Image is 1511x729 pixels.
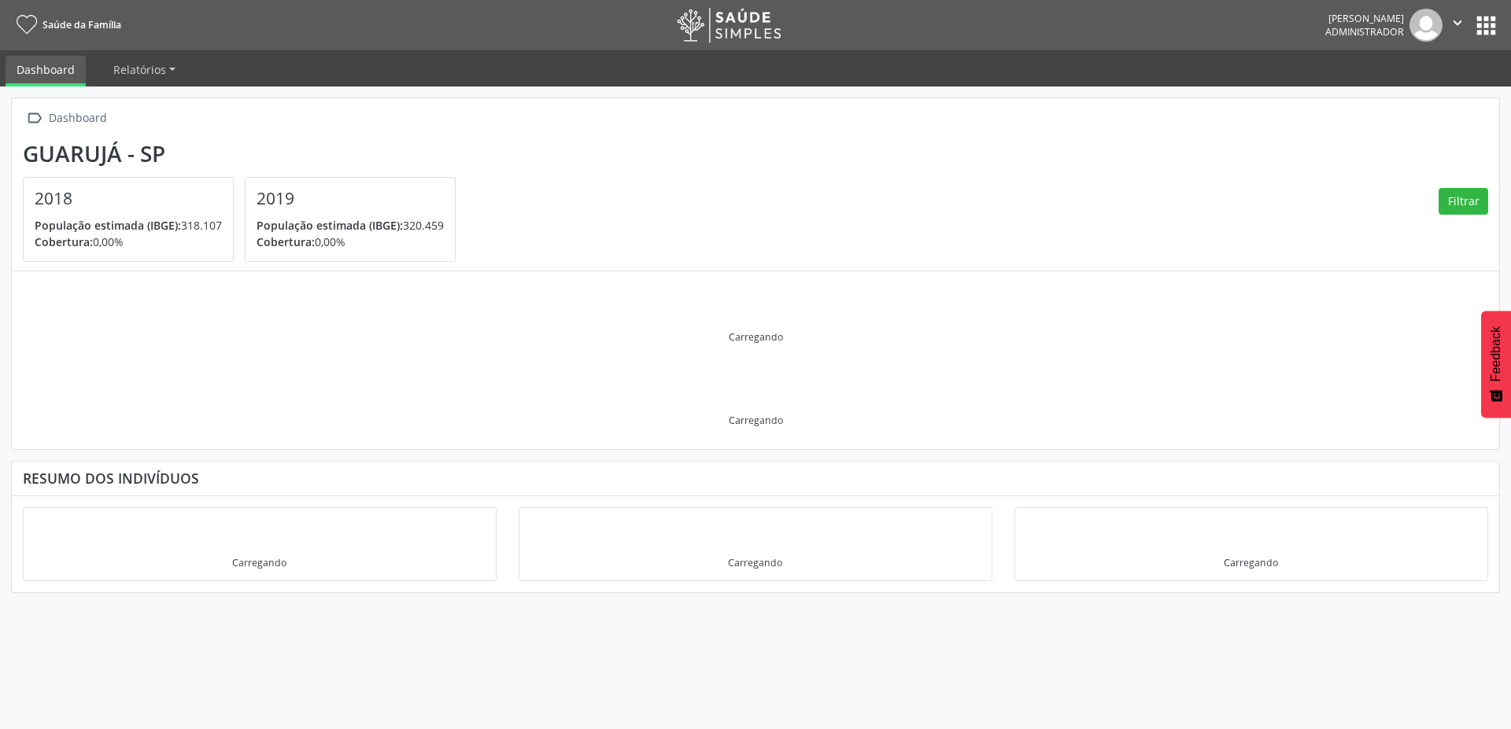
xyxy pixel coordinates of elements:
[102,56,187,83] a: Relatórios
[728,556,782,569] div: Carregando
[257,189,444,208] h4: 2019
[1489,326,1503,381] span: Feedback
[35,234,222,250] p: 0,00%
[1443,9,1472,42] button: 
[1449,14,1466,31] i: 
[42,18,121,31] span: Saúde da Família
[1481,311,1511,418] button: Feedback - Mostrar pesquisa
[46,107,109,130] div: Dashboard
[1472,12,1500,39] button: apps
[232,556,286,569] div: Carregando
[23,107,109,130] a:  Dashboard
[35,189,222,208] h4: 2018
[23,469,1488,487] div: Resumo dos indivíduos
[257,217,444,234] p: 320.459
[23,107,46,130] i: 
[11,12,121,38] a: Saúde da Família
[1439,188,1488,215] button: Filtrar
[729,414,783,427] div: Carregando
[257,218,403,233] span: População estimada (IBGE):
[257,234,315,249] span: Cobertura:
[729,330,783,344] div: Carregando
[113,62,166,77] span: Relatórios
[6,56,86,87] a: Dashboard
[1409,9,1443,42] img: img
[35,217,222,234] p: 318.107
[23,141,467,167] div: Guarujá - SP
[257,234,444,250] p: 0,00%
[1325,12,1404,25] div: [PERSON_NAME]
[1224,556,1278,569] div: Carregando
[1325,25,1404,39] span: Administrador
[35,218,181,233] span: População estimada (IBGE):
[35,234,93,249] span: Cobertura:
